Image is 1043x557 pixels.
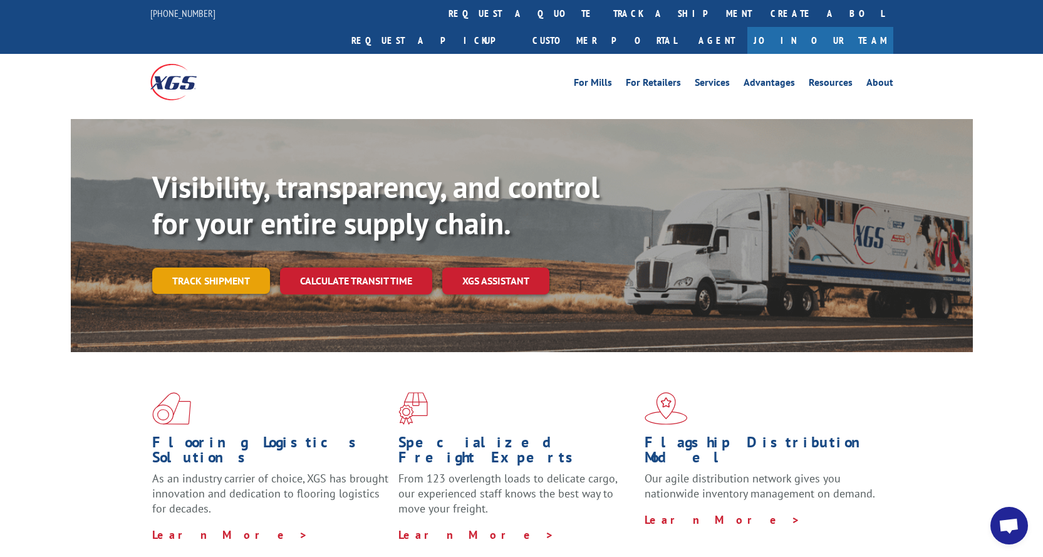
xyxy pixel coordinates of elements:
[866,78,893,91] a: About
[990,507,1028,544] a: Open chat
[695,78,730,91] a: Services
[645,471,875,501] span: Our agile distribution network gives you nationwide inventory management on demand.
[152,167,599,242] b: Visibility, transparency, and control for your entire supply chain.
[152,471,388,516] span: As an industry carrier of choice, XGS has brought innovation and dedication to flooring logistics...
[809,78,853,91] a: Resources
[626,78,681,91] a: For Retailers
[574,78,612,91] a: For Mills
[398,528,554,542] a: Learn More >
[152,435,389,471] h1: Flooring Logistics Solutions
[152,392,191,425] img: xgs-icon-total-supply-chain-intelligence-red
[645,435,881,471] h1: Flagship Distribution Model
[442,268,549,294] a: XGS ASSISTANT
[280,268,432,294] a: Calculate transit time
[152,268,270,294] a: Track shipment
[645,513,801,527] a: Learn More >
[398,435,635,471] h1: Specialized Freight Experts
[744,78,795,91] a: Advantages
[150,7,215,19] a: [PHONE_NUMBER]
[398,392,428,425] img: xgs-icon-focused-on-flooring-red
[152,528,308,542] a: Learn More >
[686,27,747,54] a: Agent
[398,471,635,527] p: From 123 overlength loads to delicate cargo, our experienced staff knows the best way to move you...
[523,27,686,54] a: Customer Portal
[747,27,893,54] a: Join Our Team
[342,27,523,54] a: Request a pickup
[645,392,688,425] img: xgs-icon-flagship-distribution-model-red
